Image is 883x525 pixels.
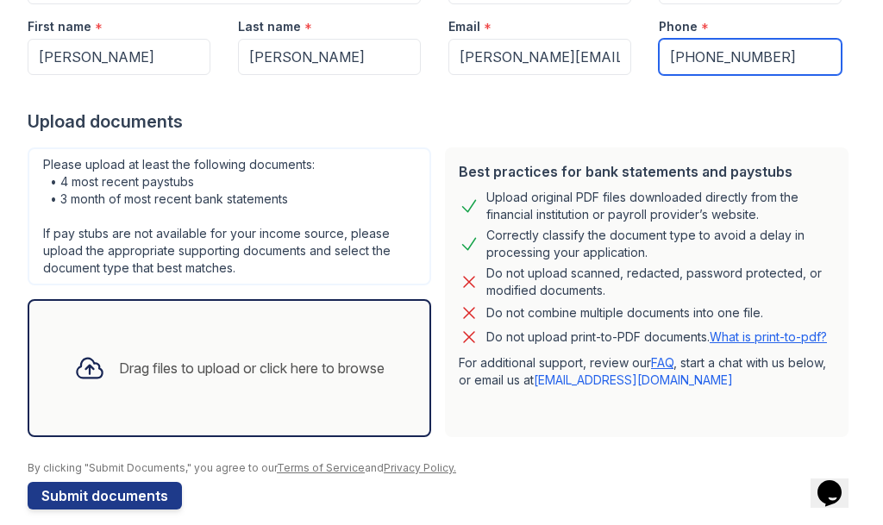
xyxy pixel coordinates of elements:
[448,18,480,35] label: Email
[384,461,456,474] a: Privacy Policy.
[486,189,835,223] div: Upload original PDF files downloaded directly from the financial institution or payroll provider’...
[28,109,855,134] div: Upload documents
[659,18,698,35] label: Phone
[651,355,673,370] a: FAQ
[459,161,835,182] div: Best practices for bank statements and paystubs
[238,18,301,35] label: Last name
[486,328,827,346] p: Do not upload print-to-PDF documents.
[119,358,385,378] div: Drag files to upload or click here to browse
[28,18,91,35] label: First name
[486,265,835,299] div: Do not upload scanned, redacted, password protected, or modified documents.
[710,329,827,344] a: What is print-to-pdf?
[277,461,365,474] a: Terms of Service
[486,227,835,261] div: Correctly classify the document type to avoid a delay in processing your application.
[486,303,763,323] div: Do not combine multiple documents into one file.
[534,372,733,387] a: [EMAIL_ADDRESS][DOMAIN_NAME]
[811,456,866,508] iframe: chat widget
[28,147,431,285] div: Please upload at least the following documents: • 4 most recent paystubs • 3 month of most recent...
[28,482,182,509] button: Submit documents
[28,461,855,475] div: By clicking "Submit Documents," you agree to our and
[459,354,835,389] p: For additional support, review our , start a chat with us below, or email us at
